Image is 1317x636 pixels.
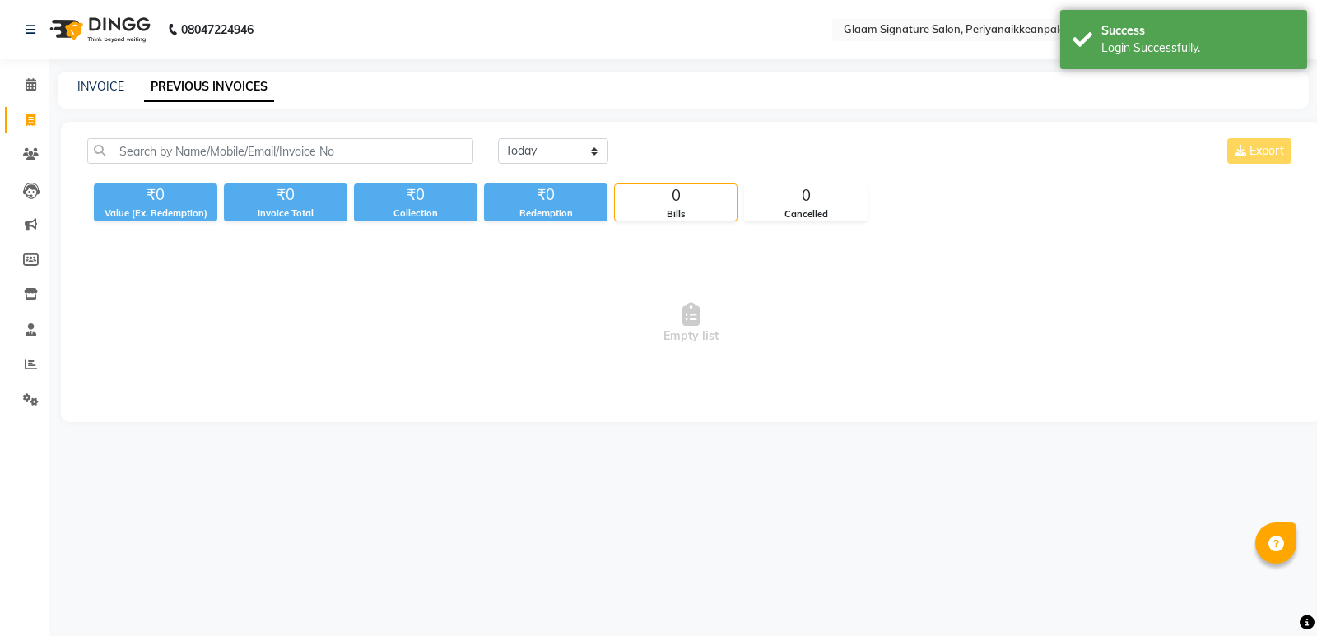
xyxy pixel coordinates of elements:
div: Value (Ex. Redemption) [94,207,217,221]
div: ₹0 [94,183,217,207]
div: Success [1101,22,1295,39]
span: Empty list [87,241,1295,406]
div: Cancelled [745,207,867,221]
a: INVOICE [77,79,124,94]
div: 0 [745,184,867,207]
div: Collection [354,207,477,221]
input: Search by Name/Mobile/Email/Invoice No [87,138,473,164]
img: logo [42,7,155,53]
div: Redemption [484,207,607,221]
a: PREVIOUS INVOICES [144,72,274,102]
div: ₹0 [484,183,607,207]
div: 0 [615,184,737,207]
div: Bills [615,207,737,221]
b: 08047224946 [181,7,254,53]
div: Invoice Total [224,207,347,221]
div: Login Successfully. [1101,39,1295,57]
div: ₹0 [354,183,477,207]
div: ₹0 [224,183,347,207]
